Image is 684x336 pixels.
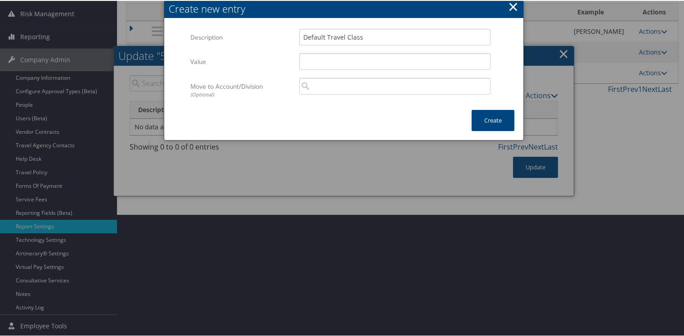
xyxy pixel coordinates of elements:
[190,52,292,69] label: Value
[169,1,523,15] div: Create new entry
[472,109,514,130] button: Create
[190,77,292,102] label: Move to Account/Division
[190,90,292,98] div: (Optional)
[190,28,292,45] label: Description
